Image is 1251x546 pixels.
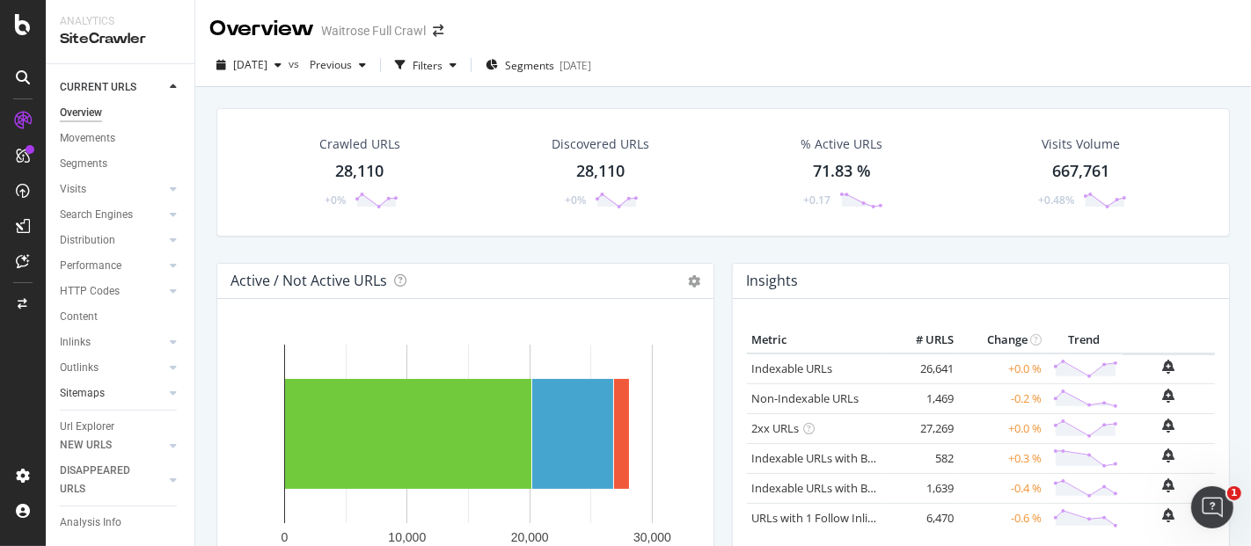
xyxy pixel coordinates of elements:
a: Analysis Info [60,513,182,532]
a: Movements [60,129,182,148]
a: Indexable URLs with Bad Description [751,480,943,496]
button: Segments[DATE] [479,51,598,79]
div: +0% [565,193,586,207]
div: Distribution [60,231,115,250]
td: +0.0 % [958,353,1046,384]
i: Options [688,275,700,288]
text: 0 [282,530,289,544]
a: Distribution [60,231,165,250]
div: Overview [209,14,314,44]
div: Search Engines [60,206,133,224]
div: DISAPPEARED URLS [60,462,149,499]
th: # URLS [888,327,958,353]
h4: Insights [746,269,798,293]
a: NEW URLS [60,436,165,455]
div: +0% [325,193,346,207]
a: Search Engines [60,206,165,224]
button: [DATE] [209,51,289,79]
a: Url Explorer [60,418,182,436]
div: Segments [60,155,107,173]
div: Analytics [60,14,180,29]
div: Analysis Info [60,513,121,532]
span: vs [289,56,303,71]
div: +0.17 [803,193,830,207]
td: 26,641 [888,353,958,384]
td: -0.6 % [958,503,1046,533]
div: Waitrose Full Crawl [321,22,426,40]
div: HTTP Codes [60,282,120,301]
a: 2xx URLs [751,420,799,436]
th: Change [958,327,1046,353]
div: Inlinks [60,333,91,352]
div: Visits Volume [1042,135,1120,153]
th: Metric [747,327,888,353]
div: bell-plus [1163,508,1175,522]
td: -0.4 % [958,473,1046,503]
div: % Active URLs [801,135,882,153]
td: +0.3 % [958,443,1046,473]
div: Performance [60,257,121,275]
a: Inlinks [60,333,165,352]
div: Url Explorer [60,418,114,436]
button: Filters [388,51,464,79]
div: Overview [60,104,102,122]
td: 1,469 [888,383,958,413]
a: Content [60,308,182,326]
td: -0.2 % [958,383,1046,413]
td: 582 [888,443,958,473]
th: Trend [1046,327,1123,353]
div: bell-plus [1163,419,1175,433]
div: bell-plus [1163,360,1175,374]
div: +0.48% [1038,193,1074,207]
div: bell-plus [1163,478,1175,492]
a: Segments [60,155,182,173]
span: Previous [303,57,352,72]
div: arrow-right-arrow-left [433,25,443,37]
text: 30,000 [633,530,671,544]
span: Segments [505,58,554,73]
a: Non-Indexable URLs [751,390,859,406]
a: Overview [60,104,182,122]
a: Indexable URLs [751,360,832,376]
a: Sitemaps [60,384,165,403]
td: 1,639 [888,473,958,503]
span: 2025 Oct. 11th [233,57,267,72]
a: URLs with 1 Follow Inlink [751,510,881,526]
a: Visits [60,180,165,199]
h4: Active / Not Active URLs [230,269,387,293]
text: 20,000 [511,530,549,544]
a: Indexable URLs with Bad H1 [751,450,898,466]
div: Crawled URLs [319,135,400,153]
a: Outlinks [60,359,165,377]
a: HTTP Codes [60,282,165,301]
button: Previous [303,51,373,79]
td: 27,269 [888,413,958,443]
div: bell-plus [1163,448,1175,462]
span: 1 [1227,486,1241,500]
div: 667,761 [1052,160,1109,183]
a: Performance [60,257,165,275]
div: 71.83 % [813,160,871,183]
iframe: Intercom live chat [1191,486,1233,528]
td: +0.0 % [958,413,1046,443]
div: Discovered URLs [552,135,649,153]
div: CURRENT URLS [60,78,136,97]
div: Movements [60,129,115,148]
td: 6,470 [888,503,958,533]
div: Filters [413,58,443,73]
div: 28,110 [576,160,625,183]
div: NEW URLS [60,436,112,455]
div: Visits [60,180,86,199]
div: SiteCrawler [60,29,180,49]
div: Content [60,308,98,326]
div: Outlinks [60,359,99,377]
div: [DATE] [560,58,591,73]
div: Sitemaps [60,384,105,403]
text: 10,000 [388,530,426,544]
a: DISAPPEARED URLS [60,462,165,499]
div: bell-plus [1163,389,1175,403]
a: CURRENT URLS [60,78,165,97]
div: 28,110 [335,160,384,183]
